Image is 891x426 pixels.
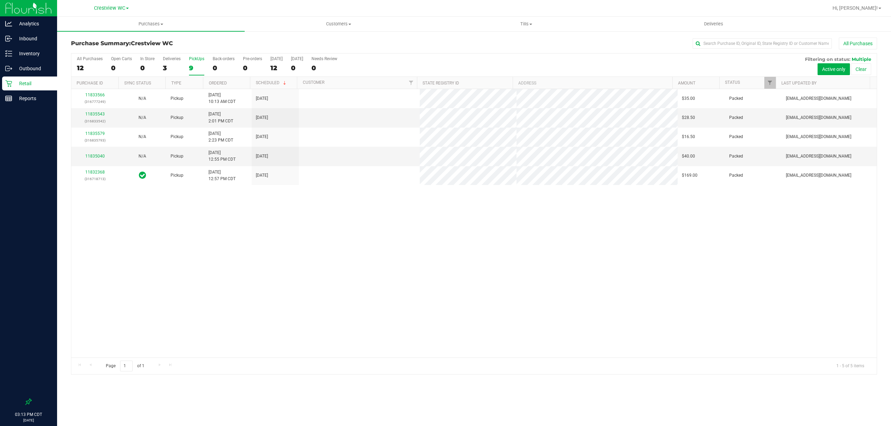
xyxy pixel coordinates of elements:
div: 12 [270,64,283,72]
span: [DATE] 12:57 PM CDT [208,169,236,182]
span: $35.00 [682,95,695,102]
span: [DATE] [256,172,268,179]
a: State Registry ID [423,81,459,86]
span: $40.00 [682,153,695,160]
button: Active only [818,63,850,75]
a: Deliveries [620,17,807,31]
div: Open Carts [111,56,132,61]
span: [DATE] 2:23 PM CDT [208,130,233,144]
span: Filtering on status: [805,56,850,62]
p: Analytics [12,19,54,28]
a: 11833566 [85,93,105,97]
a: Purchase ID [77,81,103,86]
p: (316835793) [76,137,115,144]
button: All Purchases [839,38,877,49]
span: Hi, [PERSON_NAME]! [833,5,878,11]
span: 1 - 5 of 5 items [831,361,870,371]
span: [DATE] [256,95,268,102]
inline-svg: Reports [5,95,12,102]
span: $28.50 [682,114,695,121]
span: Pickup [171,114,183,121]
span: Pickup [171,172,183,179]
div: [DATE] [270,56,283,61]
a: Last Updated By [781,81,817,86]
button: Clear [851,63,871,75]
div: 0 [291,64,303,72]
div: 12 [77,64,103,72]
span: Pickup [171,95,183,102]
a: Ordered [209,81,227,86]
inline-svg: Outbound [5,65,12,72]
span: In Sync [139,170,146,180]
a: 11835543 [85,112,105,116]
span: Pickup [171,134,183,140]
span: $169.00 [682,172,697,179]
span: [DATE] 12:55 PM CDT [208,150,236,163]
span: Not Applicable [139,134,146,139]
input: 1 [120,361,133,371]
inline-svg: Inventory [5,50,12,57]
a: 11835579 [85,131,105,136]
span: [DATE] 2:01 PM CDT [208,111,233,124]
div: 0 [213,64,235,72]
span: [EMAIL_ADDRESS][DOMAIN_NAME] [786,172,851,179]
input: Search Purchase ID, Original ID, State Registry ID or Customer Name... [693,38,832,49]
span: Crestview WC [94,5,125,11]
iframe: Resource center [7,370,28,391]
p: [DATE] [3,418,54,423]
p: 03:13 PM CDT [3,411,54,418]
span: Not Applicable [139,115,146,120]
inline-svg: Analytics [5,20,12,27]
span: Packed [729,134,743,140]
a: Sync Status [124,81,151,86]
div: 3 [163,64,181,72]
span: Page of 1 [100,361,150,371]
p: Inbound [12,34,54,43]
a: Tills [432,17,620,31]
a: Customer [303,80,324,85]
span: Customers [245,21,432,27]
span: Not Applicable [139,154,146,159]
span: Tills [433,21,620,27]
p: Reports [12,94,54,103]
div: Needs Review [312,56,337,61]
p: Outbound [12,64,54,73]
div: PickUps [189,56,204,61]
div: Back-orders [213,56,235,61]
button: N/A [139,95,146,102]
span: Multiple [852,56,871,62]
span: Crestview WC [131,40,173,47]
div: 0 [111,64,132,72]
th: Address [513,77,672,89]
div: 0 [312,64,337,72]
label: Pin the sidebar to full width on large screens [25,398,32,405]
a: Filter [764,77,776,89]
div: In Store [140,56,155,61]
button: N/A [139,114,146,121]
span: [DATE] [256,153,268,160]
span: [DATE] 10:13 AM CDT [208,92,236,105]
a: Purchases [57,17,245,31]
a: Status [725,80,740,85]
button: N/A [139,134,146,140]
span: Purchases [57,21,245,27]
span: [EMAIL_ADDRESS][DOMAIN_NAME] [786,114,851,121]
a: Amount [678,81,695,86]
p: Inventory [12,49,54,58]
span: [EMAIL_ADDRESS][DOMAIN_NAME] [786,95,851,102]
span: Packed [729,114,743,121]
button: N/A [139,153,146,160]
p: Retail [12,79,54,88]
span: Packed [729,153,743,160]
span: Pickup [171,153,183,160]
span: Not Applicable [139,96,146,101]
inline-svg: Retail [5,80,12,87]
a: Type [171,81,181,86]
div: 0 [243,64,262,72]
span: [DATE] [256,134,268,140]
div: Deliveries [163,56,181,61]
a: 11832368 [85,170,105,175]
span: Deliveries [695,21,733,27]
inline-svg: Inbound [5,35,12,42]
span: Packed [729,95,743,102]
